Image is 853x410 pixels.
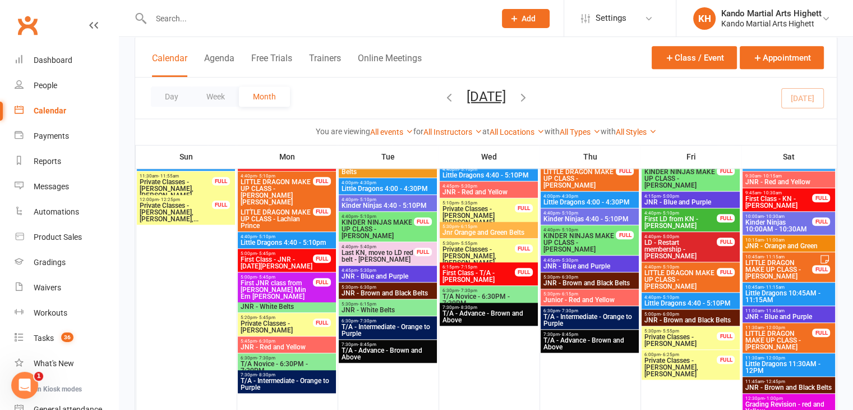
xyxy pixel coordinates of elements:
[616,167,634,175] div: FULL
[560,291,578,297] span: - 6:15pm
[745,259,813,280] span: LITTLE DRAGON MAKE UP CLASS - [PERSON_NAME]
[442,241,515,246] span: 5:30pm
[11,372,38,399] iframe: Intercom live chat
[341,244,414,249] span: 4:40pm
[745,243,833,249] span: JNR - Orange and Green
[341,214,414,219] span: 4:40pm
[560,127,601,136] a: All Types
[15,275,118,300] a: Waivers
[240,239,334,246] span: Little Dragons 4:40 - 5:10pm
[341,162,435,175] span: Juniors - Orange and Green Belts
[616,127,657,136] a: All Styles
[661,312,679,317] span: - 6:00pm
[15,326,118,351] a: Tasks 36
[341,219,414,239] span: KINDER NINJAS MAKE UP CLASS - [PERSON_NAME]
[139,202,213,222] span: Private Classes - [PERSON_NAME], [PERSON_NAME],...
[442,172,536,179] span: Little Dragons 4:40 - 5:10PM
[313,207,331,216] div: FULL
[358,285,376,290] span: - 6:30pm
[745,219,813,233] span: Kinder Ninjas 10:00AM - 10:30AM
[15,48,118,73] a: Dashboard
[442,293,536,307] span: T/A Novice - 6:30PM - 7:30PM
[745,238,833,243] span: 10:15am
[257,275,275,280] span: - 5:45pm
[764,379,785,384] span: - 12:45pm
[560,227,578,233] span: - 5:10pm
[745,195,813,209] span: First Class - KN - [PERSON_NAME]
[442,305,536,310] span: 7:30pm
[358,318,376,324] span: - 7:30pm
[15,199,118,225] a: Automations
[15,225,118,250] a: Product Sales
[543,263,637,270] span: JNR - Blue and Purple
[240,234,334,239] span: 4:40pm
[240,344,334,350] span: JNR - Red and Yellow
[341,185,435,192] span: Little Dragons 4:00 - 4:30PM
[139,197,213,202] span: 12:00pm
[745,214,813,219] span: 10:00am
[15,73,118,98] a: People
[693,7,716,30] div: KH
[257,372,275,377] span: - 8:30pm
[721,19,822,29] div: Kando Martial Arts Highett
[616,231,634,239] div: FULL
[34,308,67,317] div: Workouts
[764,325,785,330] span: - 12:00pm
[152,53,187,77] button: Calendar
[442,201,515,206] span: 5:10pm
[812,329,830,337] div: FULL
[560,194,578,199] span: - 4:30pm
[644,317,737,324] span: JNR - Brown and Black Belts
[442,189,536,195] span: JNR - Red and Yellow
[545,127,560,136] strong: with
[741,145,837,168] th: Sat
[543,337,637,350] span: T/A - Advance - Brown and Above
[764,238,785,243] span: - 11:00am
[251,53,292,77] button: Free Trials
[812,265,830,274] div: FULL
[370,127,413,136] a: All events
[543,332,637,337] span: 7:30pm
[459,184,477,189] span: - 5:30pm
[341,342,435,347] span: 7:30pm
[745,290,833,303] span: Little Dragons 10:45AM - 11:15AM
[644,312,737,317] span: 5:00pm
[543,308,637,313] span: 6:30pm
[717,167,735,175] div: FULL
[560,332,578,337] span: - 8:45pm
[442,184,536,189] span: 4:45pm
[240,174,313,179] span: 4:40pm
[745,313,833,320] span: JNR - Blue and Purple
[341,249,414,263] span: Last KN, move to LD red belt - [PERSON_NAME]
[661,211,679,216] span: - 5:10pm
[543,313,637,327] span: T/A - Intermediate - Orange to Purple
[15,124,118,149] a: Payments
[640,145,741,168] th: Fri
[341,285,435,290] span: 5:30pm
[204,53,234,77] button: Agenda
[257,356,275,361] span: - 7:30pm
[764,285,785,290] span: - 11:15am
[136,145,237,168] th: Sun
[34,258,66,267] div: Gradings
[644,234,717,239] span: 4:40pm
[358,342,376,347] span: - 8:45pm
[34,233,82,242] div: Product Sales
[439,145,540,168] th: Wed
[560,258,578,263] span: - 5:30pm
[543,297,637,303] span: Junior - Red and Yellow
[240,209,313,229] span: LITTLE DRAGON MAKE UP CLASS - Lachlan Prince
[34,157,61,166] div: Reports
[34,81,57,90] div: People
[745,379,833,384] span: 11:45am
[522,14,536,23] span: Add
[442,246,515,266] span: Private Classes - [PERSON_NAME], [PERSON_NAME]
[644,334,717,347] span: Private Classes - [PERSON_NAME]
[596,6,626,31] span: Settings
[240,361,334,374] span: T/A Novice - 6:30PM - 7:30PM
[661,352,679,357] span: - 6:25pm
[745,384,833,391] span: JNR - Brown and Black Belts
[764,308,785,313] span: - 11:45am
[661,295,679,300] span: - 5:10pm
[358,180,376,185] span: - 4:30pm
